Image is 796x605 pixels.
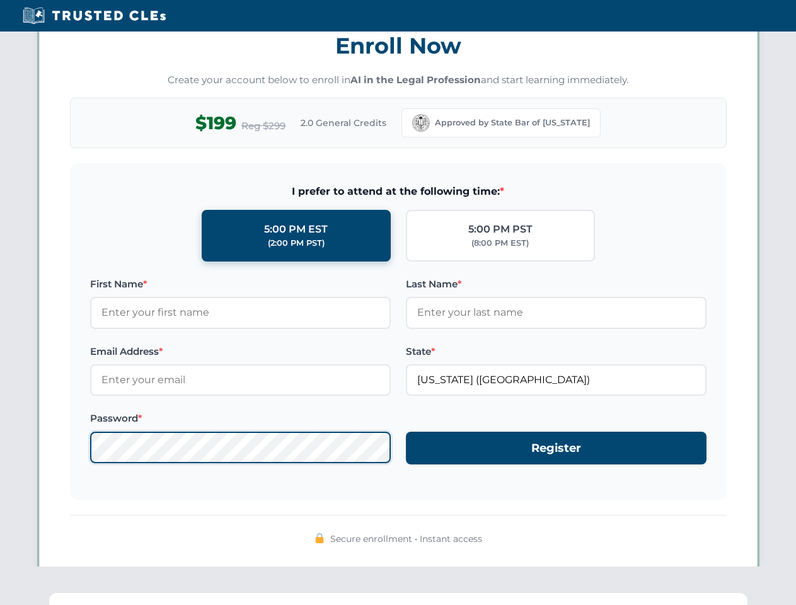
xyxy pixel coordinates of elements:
p: Create your account below to enroll in and start learning immediately. [70,73,727,88]
label: Last Name [406,277,707,292]
div: (8:00 PM EST) [471,237,529,250]
label: First Name [90,277,391,292]
label: State [406,344,707,359]
span: Secure enrollment • Instant access [330,532,482,546]
input: California (CA) [406,364,707,396]
label: Email Address [90,344,391,359]
span: Reg $299 [241,118,286,134]
img: 🔒 [314,533,325,543]
h3: Enroll Now [70,26,727,66]
input: Enter your first name [90,297,391,328]
div: (2:00 PM PST) [268,237,325,250]
label: Password [90,411,391,426]
span: Approved by State Bar of [US_STATE] [435,117,590,129]
button: Register [406,432,707,465]
img: California Bar [412,114,430,132]
img: Trusted CLEs [19,6,170,25]
div: 5:00 PM PST [468,221,533,238]
span: $199 [195,109,236,137]
span: 2.0 General Credits [301,116,386,130]
span: I prefer to attend at the following time: [90,183,707,200]
input: Enter your email [90,364,391,396]
div: 5:00 PM EST [264,221,328,238]
strong: AI in the Legal Profession [350,74,481,86]
input: Enter your last name [406,297,707,328]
